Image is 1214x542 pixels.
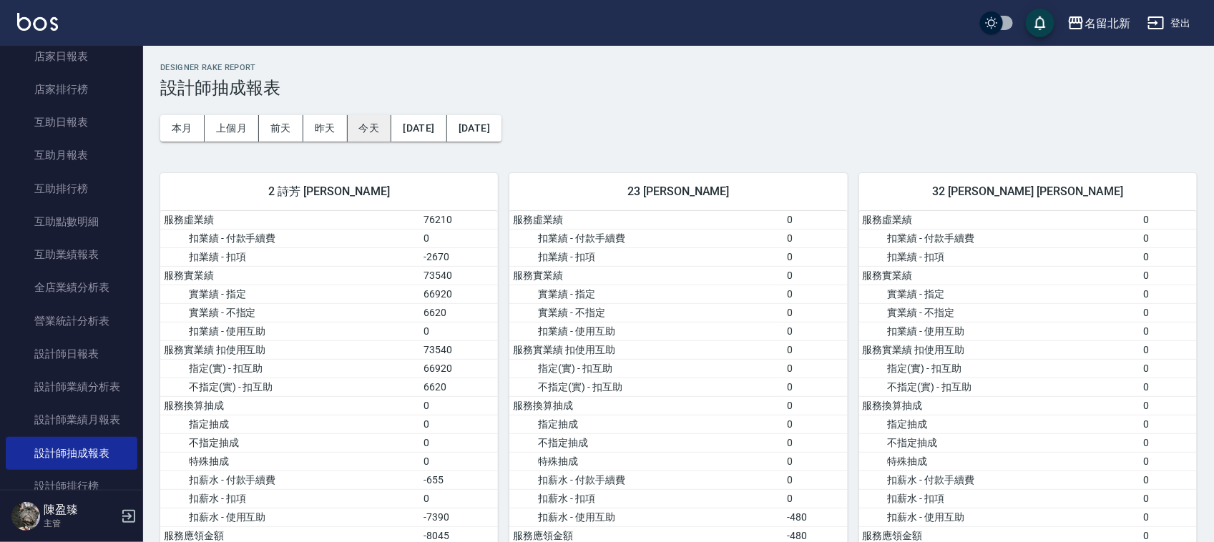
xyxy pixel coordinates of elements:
[160,63,1197,72] h2: Designer Rake Report
[6,370,137,403] a: 設計師業績分析表
[783,452,847,470] td: 0
[859,266,1140,285] td: 服務實業績
[259,115,303,142] button: 前天
[421,247,499,266] td: -2670
[6,403,137,436] a: 設計師業績月報表
[783,340,847,359] td: 0
[1142,10,1197,36] button: 登出
[421,433,499,452] td: 0
[1062,9,1136,38] button: 名留北新
[160,285,421,303] td: 實業績 - 指定
[509,247,783,266] td: 扣業績 - 扣項
[783,322,847,340] td: 0
[160,229,421,247] td: 扣業績 - 付款手續費
[859,285,1140,303] td: 實業績 - 指定
[421,508,499,526] td: -7390
[421,229,499,247] td: 0
[783,211,847,230] td: 0
[160,508,421,526] td: 扣薪水 - 使用互助
[421,470,499,489] td: -655
[509,285,783,303] td: 實業績 - 指定
[421,340,499,359] td: 73540
[859,470,1140,489] td: 扣薪水 - 付款手續費
[859,211,1140,230] td: 服務虛業績
[1140,266,1197,285] td: 0
[859,508,1140,526] td: 扣薪水 - 使用互助
[509,378,783,396] td: 不指定(實) - 扣互助
[1140,508,1197,526] td: 0
[6,40,137,73] a: 店家日報表
[859,340,1140,359] td: 服務實業績 扣使用互助
[509,396,783,415] td: 服務換算抽成
[859,378,1140,396] td: 不指定(實) - 扣互助
[783,415,847,433] td: 0
[1140,470,1197,489] td: 0
[1140,285,1197,303] td: 0
[160,247,421,266] td: 扣業績 - 扣項
[509,322,783,340] td: 扣業績 - 使用互助
[859,396,1140,415] td: 服務換算抽成
[6,238,137,271] a: 互助業績報表
[160,266,421,285] td: 服務實業績
[1140,229,1197,247] td: 0
[509,229,783,247] td: 扣業績 - 付款手續費
[160,322,421,340] td: 扣業績 - 使用互助
[421,452,499,470] td: 0
[509,433,783,452] td: 不指定抽成
[783,247,847,266] td: 0
[160,415,421,433] td: 指定抽成
[160,470,421,489] td: 扣薪水 - 付款手續費
[160,359,421,378] td: 指定(實) - 扣互助
[859,452,1140,470] td: 特殊抽成
[509,415,783,433] td: 指定抽成
[44,503,117,517] h5: 陳盈臻
[1140,247,1197,266] td: 0
[859,433,1140,452] td: 不指定抽成
[1140,489,1197,508] td: 0
[783,359,847,378] td: 0
[1026,9,1054,37] button: save
[509,211,783,230] td: 服務虛業績
[509,359,783,378] td: 指定(實) - 扣互助
[160,452,421,470] td: 特殊抽成
[421,266,499,285] td: 73540
[1140,322,1197,340] td: 0
[1140,415,1197,433] td: 0
[859,415,1140,433] td: 指定抽成
[783,396,847,415] td: 0
[17,13,58,31] img: Logo
[783,285,847,303] td: 0
[859,489,1140,508] td: 扣薪水 - 扣項
[160,303,421,322] td: 實業績 - 不指定
[160,211,421,230] td: 服務虛業績
[6,437,137,470] a: 設計師抽成報表
[783,378,847,396] td: 0
[783,229,847,247] td: 0
[6,305,137,337] a: 營業統計分析表
[1085,14,1130,32] div: 名留北新
[783,508,847,526] td: -480
[509,303,783,322] td: 實業績 - 不指定
[783,470,847,489] td: 0
[421,378,499,396] td: 6620
[1140,433,1197,452] td: 0
[177,184,481,199] span: 2 詩芳 [PERSON_NAME]
[205,115,259,142] button: 上個月
[859,303,1140,322] td: 實業績 - 不指定
[509,452,783,470] td: 特殊抽成
[6,271,137,304] a: 全店業績分析表
[421,211,499,230] td: 76210
[6,73,137,106] a: 店家排行榜
[44,517,117,530] p: 主管
[1140,211,1197,230] td: 0
[160,396,421,415] td: 服務換算抽成
[783,303,847,322] td: 0
[421,322,499,340] td: 0
[421,415,499,433] td: 0
[421,359,499,378] td: 66920
[783,489,847,508] td: 0
[160,433,421,452] td: 不指定抽成
[6,205,137,238] a: 互助點數明細
[160,489,421,508] td: 扣薪水 - 扣項
[1140,396,1197,415] td: 0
